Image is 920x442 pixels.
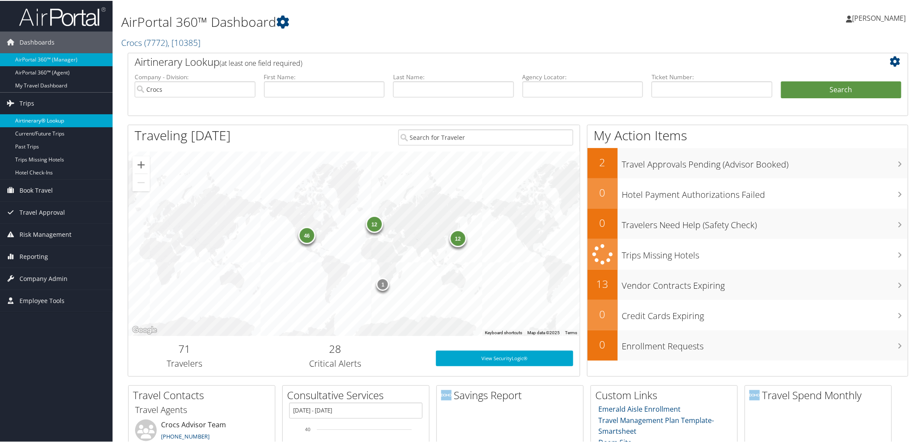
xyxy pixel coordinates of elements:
a: 0Hotel Payment Authorizations Failed [588,177,908,208]
button: Zoom out [132,173,150,190]
span: Risk Management [19,223,71,245]
h2: 28 [248,341,423,355]
img: domo-logo.png [441,389,452,400]
a: Crocs [121,36,200,48]
h2: 0 [588,184,618,199]
h3: Travelers Need Help (Safety Check) [622,214,908,230]
h3: Travelers [135,357,235,369]
a: 0Travelers Need Help (Safety Check) [588,208,908,238]
span: Reporting [19,245,48,267]
a: View SecurityLogic® [436,350,574,365]
div: 46 [298,226,316,243]
span: Book Travel [19,179,53,200]
tspan: 40 [305,426,310,431]
img: domo-logo.png [749,389,760,400]
label: Agency Locator: [523,72,643,81]
button: Zoom in [132,155,150,173]
a: [PHONE_NUMBER] [161,432,210,439]
span: Employee Tools [19,289,65,311]
a: Emerald Aisle Enrollment [599,403,681,413]
h2: Travel Contacts [133,387,275,402]
span: Trips [19,92,34,113]
a: Trips Missing Hotels [588,238,908,269]
h2: Consultative Services [287,387,429,402]
div: 12 [449,229,466,246]
label: Ticket Number: [652,72,772,81]
label: First Name: [264,72,385,81]
div: 12 [366,215,383,232]
h2: Airtinerary Lookup [135,54,836,68]
h2: Savings Report [441,387,583,402]
span: Map data ©2025 [527,329,560,334]
h1: My Action Items [588,126,908,144]
span: [PERSON_NAME] [852,13,906,22]
img: Google [130,324,159,335]
h3: Trips Missing Hotels [622,244,908,261]
h2: 0 [588,336,618,351]
button: Keyboard shortcuts [485,329,522,335]
h2: 2 [588,154,618,169]
a: 2Travel Approvals Pending (Advisor Booked) [588,147,908,177]
h2: 0 [588,215,618,229]
h3: Enrollment Requests [622,335,908,352]
h3: Travel Approvals Pending (Advisor Booked) [622,153,908,170]
span: ( 7772 ) [144,36,168,48]
a: Travel Management Plan Template- Smartsheet [599,415,714,436]
h2: Travel Spend Monthly [749,387,891,402]
input: Search for Traveler [398,129,574,145]
h3: Hotel Payment Authorizations Failed [622,184,908,200]
label: Company - Division: [135,72,255,81]
h1: Traveling [DATE] [135,126,231,144]
h3: Credit Cards Expiring [622,305,908,321]
h3: Critical Alerts [248,357,423,369]
span: Dashboards [19,31,55,52]
a: 0Enrollment Requests [588,329,908,360]
a: Open this area in Google Maps (opens a new window) [130,324,159,335]
button: Search [781,81,902,98]
h2: 0 [588,306,618,321]
h2: 13 [588,276,618,290]
span: , [ 10385 ] [168,36,200,48]
h3: Vendor Contracts Expiring [622,274,908,291]
a: [PERSON_NAME] [846,4,915,30]
h3: Travel Agents [135,403,268,415]
div: 1 [376,277,389,290]
label: Last Name: [393,72,514,81]
span: Travel Approval [19,201,65,223]
a: Terms (opens in new tab) [565,329,577,334]
a: 0Credit Cards Expiring [588,299,908,329]
h1: AirPortal 360™ Dashboard [121,12,650,30]
span: (at least one field required) [220,58,302,67]
h2: Custom Links [595,387,737,402]
span: Company Admin [19,267,68,289]
img: airportal-logo.png [19,6,106,26]
a: 13Vendor Contracts Expiring [588,269,908,299]
h2: 71 [135,341,235,355]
